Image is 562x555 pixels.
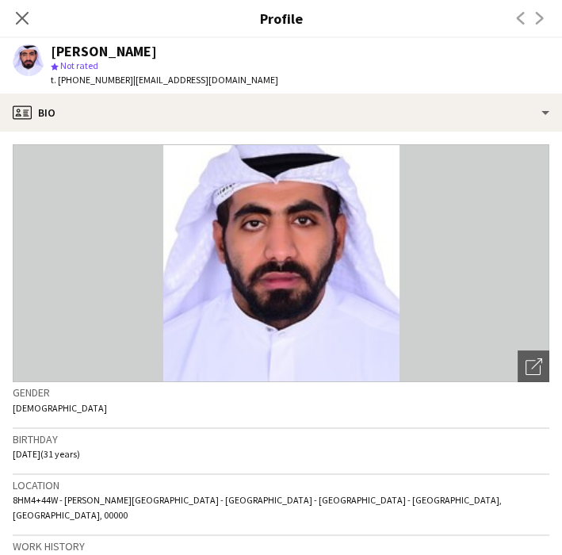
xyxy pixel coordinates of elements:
[13,494,502,520] span: 8HM4+44W - [PERSON_NAME][GEOGRAPHIC_DATA] - [GEOGRAPHIC_DATA] - [GEOGRAPHIC_DATA] - [GEOGRAPHIC_D...
[60,59,98,71] span: Not rated
[51,44,157,59] div: [PERSON_NAME]
[13,539,549,553] h3: Work history
[133,74,278,86] span: | [EMAIL_ADDRESS][DOMAIN_NAME]
[13,478,549,492] h3: Location
[13,144,549,382] img: Crew avatar or photo
[13,448,80,460] span: [DATE] (31 years)
[13,432,549,446] h3: Birthday
[51,74,133,86] span: t. [PHONE_NUMBER]
[13,402,107,414] span: [DEMOGRAPHIC_DATA]
[518,350,549,382] div: Open photos pop-in
[13,385,549,400] h3: Gender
